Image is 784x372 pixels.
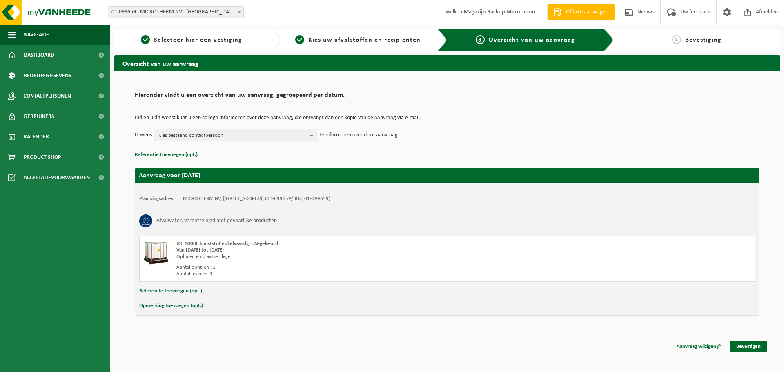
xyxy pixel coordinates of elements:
button: Opmerking toevoegen (opt.) [139,301,203,311]
span: Overzicht van uw aanvraag [489,37,575,43]
img: PB-IC-1000-HPE-00-02.png [144,241,168,265]
a: Aanvraag wijzigen [670,341,728,352]
span: 3 [476,35,485,44]
span: Product Shop [24,147,61,167]
span: Bevestiging [685,37,722,43]
span: 01-099659 - MICROTHERM NV - SINT-NIKLAAS [108,6,244,18]
span: Contactpersonen [24,86,71,106]
p: Indien u dit wenst kunt u een collega informeren over deze aanvraag, die ontvangt dan een kopie v... [135,115,759,121]
strong: Aanvraag voor [DATE] [139,172,200,179]
strong: Magazijn Backup Microtherm [464,9,535,15]
span: 01-099659 - MICROTHERM NV - SINT-NIKLAAS [108,7,243,18]
a: 1Selecteer hier een vestiging [118,35,265,45]
span: 2 [295,35,304,44]
a: 2Kies uw afvalstoffen en recipiënten [285,35,431,45]
td: MICROTHERM NV, [STREET_ADDRESS] (01-099659/BUS, 01-099659) [183,196,330,202]
span: Offerte aanvragen [564,8,610,16]
strong: Van [DATE] tot [DATE] [176,247,224,253]
h2: Overzicht van uw aanvraag [114,55,780,71]
span: Selecteer hier een vestiging [154,37,242,43]
span: 1 [141,35,150,44]
a: Bevestigen [730,341,767,352]
span: Navigatie [24,25,49,45]
span: 4 [672,35,681,44]
span: Kies bestaand contactpersoon [158,129,306,142]
h3: Afvalwater, verontreinigd met gevaarlijke producten [156,214,277,227]
span: IBC 1000L kunststof enkelwandig UN-gekeurd [176,241,278,246]
div: Aantal ophalen : 1 [176,264,480,271]
a: Offerte aanvragen [547,4,615,20]
button: Kies bestaand contactpersoon [154,129,317,141]
div: Aantal leveren: 1 [176,271,480,277]
p: te informeren over deze aanvraag. [319,129,399,141]
p: Ik wens [135,129,152,141]
button: Referentie toevoegen (opt.) [139,286,202,296]
span: Acceptatievoorwaarden [24,167,90,188]
div: Ophalen en plaatsen lege [176,254,480,260]
span: Kies uw afvalstoffen en recipiënten [308,37,421,43]
h2: Hieronder vindt u een overzicht van uw aanvraag, gegroepeerd per datum. [135,92,759,103]
span: Kalender [24,127,49,147]
span: Dashboard [24,45,54,65]
button: Referentie toevoegen (opt.) [135,149,198,160]
span: Bedrijfsgegevens [24,65,71,86]
span: Gebruikers [24,106,54,127]
strong: Plaatsingsadres: [139,196,175,201]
